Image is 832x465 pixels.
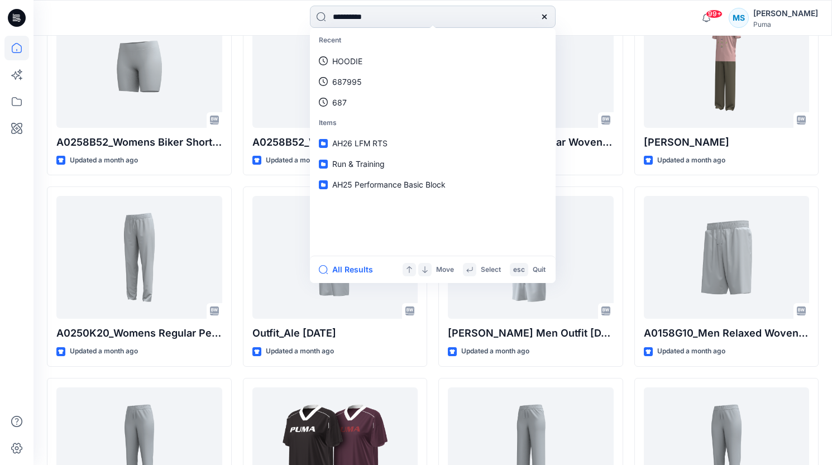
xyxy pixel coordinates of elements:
[56,135,222,150] p: A0258B52_Womens Biker Shorts_Mid Waist_CV01
[644,325,810,341] p: A0158G10_Men Relaxed Woven Shorts_CV-01
[706,9,723,18] span: 99+
[312,92,553,113] a: 687
[332,159,385,169] span: Run & Training
[644,196,810,319] a: A0158G10_Men Relaxed Woven Shorts_CV-01
[533,264,546,276] p: Quit
[332,76,362,88] p: 687995
[312,51,553,71] a: HOODIE
[252,196,418,319] a: Outfit_Ale 7.22.25
[753,7,818,20] div: [PERSON_NAME]
[644,5,810,128] a: Harry
[332,55,362,67] p: HOODIE
[332,180,446,189] span: AH25 Performance Basic Block
[753,20,818,28] div: Puma
[657,155,725,166] p: Updated a month ago
[252,325,418,341] p: Outfit_Ale [DATE]
[252,135,418,150] p: A0258B52_Womens Biker Shorts_High Waist_CV03
[312,174,553,195] a: AH25 Performance Basic Block
[332,97,347,108] p: 687
[266,346,334,357] p: Updated a month ago
[461,346,529,357] p: Updated a month ago
[252,5,418,128] a: A0258B52_Womens Biker Shorts_High Waist_CV03
[312,154,553,174] a: Run & Training
[56,5,222,128] a: A0258B52_Womens Biker Shorts_Mid Waist_CV01
[70,155,138,166] p: Updated a month ago
[312,133,553,154] a: AH26 LFM RTS
[448,325,614,341] p: [PERSON_NAME] Men Outfit [DATE]
[56,196,222,319] a: A0250K20_Womens Regular Pes Tricot Knit Pants_Mid Rise_Open hem_CV02
[436,264,454,276] p: Move
[70,346,138,357] p: Updated a month ago
[513,264,525,276] p: esc
[312,113,553,133] p: Items
[332,138,388,148] span: AH26 LFM RTS
[657,346,725,357] p: Updated a month ago
[56,325,222,341] p: A0250K20_Womens Regular Pes Tricot Knit Pants_Mid Rise_Open hem_CV02
[481,264,501,276] p: Select
[266,155,334,166] p: Updated a month ago
[644,135,810,150] p: [PERSON_NAME]
[319,263,380,276] button: All Results
[312,30,553,51] p: Recent
[729,8,749,28] div: MS
[312,71,553,92] a: 687995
